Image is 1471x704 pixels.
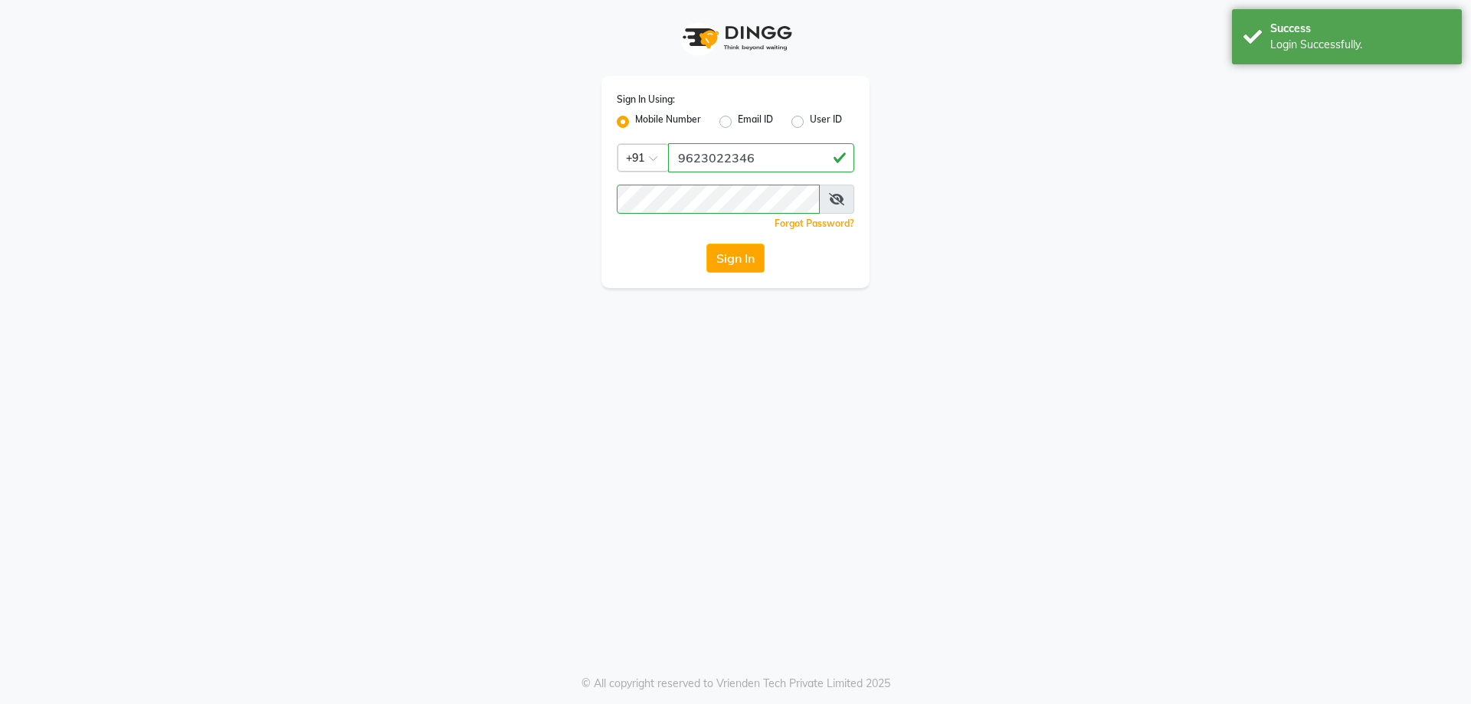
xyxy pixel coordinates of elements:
label: Mobile Number [635,113,701,131]
input: Username [668,143,854,172]
label: Sign In Using: [617,93,675,106]
input: Username [617,185,820,214]
a: Forgot Password? [775,218,854,229]
label: Email ID [738,113,773,131]
label: User ID [810,113,842,131]
div: Login Successfully. [1270,37,1450,53]
button: Sign In [706,244,765,273]
img: logo1.svg [674,15,797,61]
div: Success [1270,21,1450,37]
